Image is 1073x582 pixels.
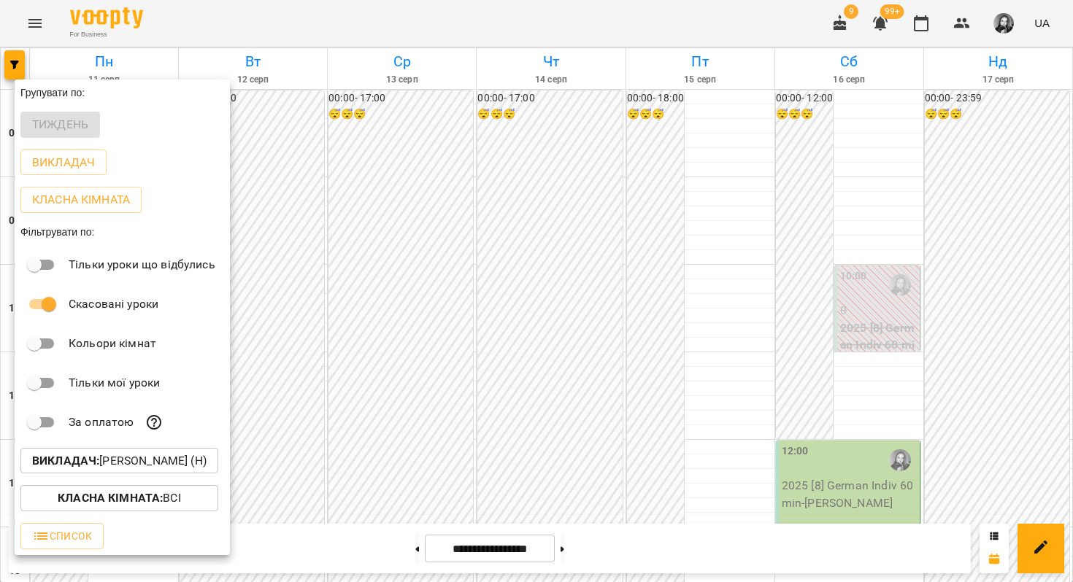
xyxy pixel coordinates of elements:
button: Викладач:[PERSON_NAME] (н) [20,448,218,474]
b: Викладач : [32,454,99,467]
span: Список [32,527,92,545]
p: Класна кімната [32,191,130,209]
p: Тільки мої уроки [69,374,160,392]
button: Список [20,523,104,549]
b: Класна кімната : [58,491,163,505]
button: Класна кімната:Всі [20,485,218,511]
p: Кольори кімнат [69,335,156,352]
p: Тільки уроки що відбулись [69,256,215,273]
button: Викладач [20,150,107,176]
button: Класна кімната [20,187,142,213]
p: Скасовані уроки [69,295,158,313]
p: Викладач [32,154,95,171]
p: За оплатою [69,414,134,431]
p: Всі [58,489,181,507]
p: [PERSON_NAME] (н) [32,452,207,470]
div: Групувати по: [15,79,230,106]
div: Фільтрувати по: [15,219,230,245]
